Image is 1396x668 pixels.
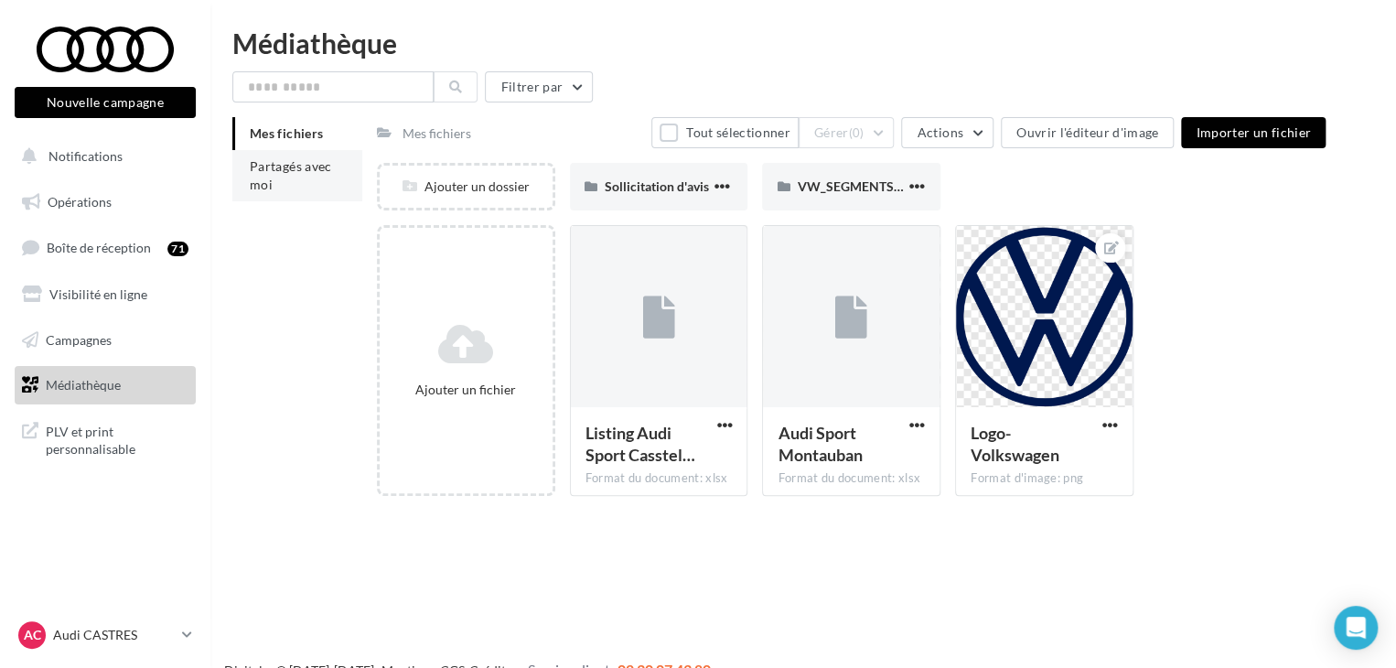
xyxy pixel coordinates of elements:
[797,178,1106,194] span: VW_SEGMENTS2%263_Vague%202_POSTGMB_2023
[53,626,175,644] p: Audi CASTRES
[849,125,864,140] span: (0)
[167,242,188,256] div: 71
[15,87,196,118] button: Nouvelle campagne
[48,194,112,210] span: Opérations
[11,412,199,466] a: PLV et print personnalisable
[232,29,1374,57] div: Médiathèque
[971,470,1118,487] div: Format d'image: png
[971,423,1059,465] span: Logo-Volkswagen
[799,117,895,148] button: Gérer(0)
[11,275,199,314] a: Visibilité en ligne
[403,124,471,143] div: Mes fichiers
[250,158,332,192] span: Partagés avec moi
[49,286,147,302] span: Visibilité en ligne
[585,423,695,465] span: Listing Audi Sport Casstelet Audi Castres
[11,137,192,176] button: Notifications
[46,377,121,393] span: Médiathèque
[585,470,733,487] div: Format du document: xlsx
[1334,606,1378,650] div: Open Intercom Messenger
[11,183,199,221] a: Opérations
[11,228,199,267] a: Boîte de réception71
[15,618,196,652] a: AC Audi CASTRES
[1181,117,1326,148] button: Importer un fichier
[605,178,709,194] span: Sollicitation d'avis
[778,470,925,487] div: Format du document: xlsx
[380,178,553,196] div: Ajouter un dossier
[47,240,151,255] span: Boîte de réception
[1001,117,1174,148] button: Ouvrir l'éditeur d'image
[485,71,593,102] button: Filtrer par
[1196,124,1311,140] span: Importer un fichier
[901,117,993,148] button: Actions
[11,321,199,360] a: Campagnes
[24,626,41,644] span: AC
[778,423,862,465] span: Audi Sport Montauban
[917,124,962,140] span: Actions
[11,366,199,404] a: Médiathèque
[48,148,123,164] span: Notifications
[651,117,798,148] button: Tout sélectionner
[387,381,545,399] div: Ajouter un fichier
[46,419,188,458] span: PLV et print personnalisable
[46,331,112,347] span: Campagnes
[250,125,323,141] span: Mes fichiers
